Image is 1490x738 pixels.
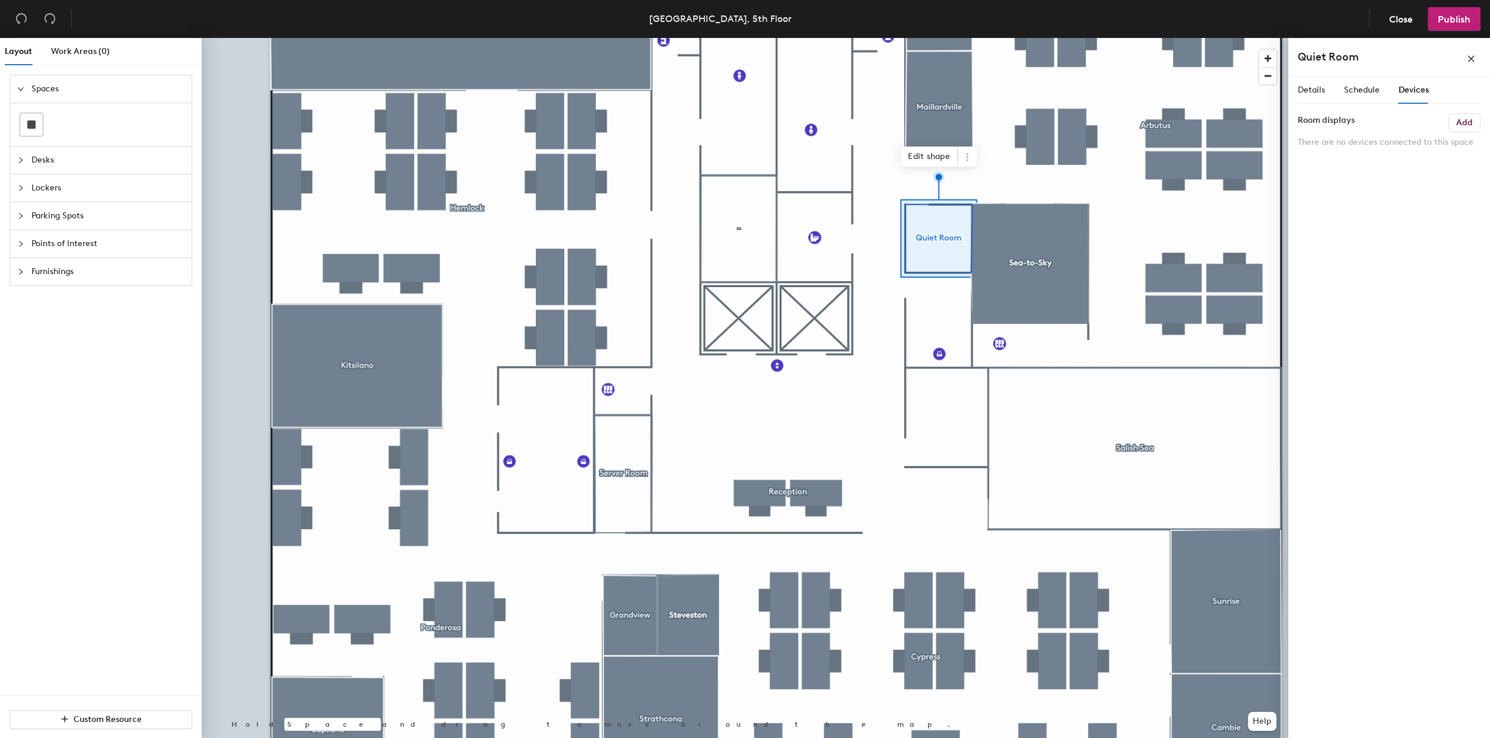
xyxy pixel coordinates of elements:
[15,12,27,24] span: undo
[31,174,185,202] span: Lockers
[1298,137,1481,148] p: There are no devices connected to this space
[17,240,24,247] span: collapsed
[1298,113,1355,128] label: Room displays
[1448,113,1481,132] button: Add
[1399,85,1429,95] span: Devices
[1389,14,1413,25] span: Close
[17,157,24,164] span: collapsed
[649,11,792,26] div: [GEOGRAPHIC_DATA], 5th Floor
[31,230,185,257] span: Points of Interest
[17,184,24,192] span: collapsed
[9,710,192,729] button: Custom Resource
[17,85,24,93] span: expanded
[1467,55,1475,63] span: close
[1298,49,1359,65] h4: Quiet Room
[901,147,958,167] span: Edit shape
[1428,7,1481,31] button: Publish
[1344,85,1380,95] span: Schedule
[51,46,110,56] span: Work Areas (0)
[5,46,32,56] span: Layout
[17,212,24,220] span: collapsed
[74,714,142,724] span: Custom Resource
[31,258,185,285] span: Furnishings
[17,268,24,275] span: collapsed
[1379,7,1423,31] button: Close
[1438,14,1470,25] span: Publish
[1298,85,1325,95] span: Details
[38,7,62,31] button: Redo (⌘ + ⇧ + Z)
[31,147,185,174] span: Desks
[31,75,185,103] span: Spaces
[1248,712,1276,731] button: Help
[31,202,185,230] span: Parking Spots
[1456,118,1473,128] h6: Add
[9,7,33,31] button: Undo (⌘ + Z)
